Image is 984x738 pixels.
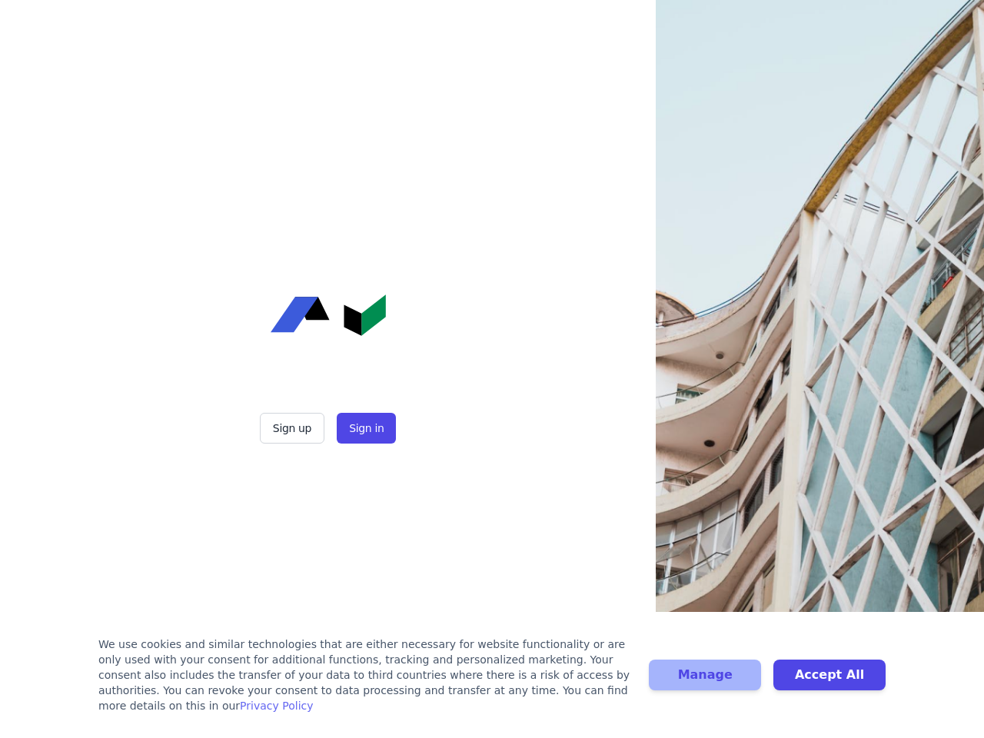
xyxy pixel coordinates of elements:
img: Concular [271,294,386,336]
button: Sign in [337,413,396,444]
a: Privacy Policy [240,700,313,712]
button: Accept All [773,660,886,690]
button: Manage [649,660,761,690]
button: Sign up [260,413,324,444]
div: We use cookies and similar technologies that are either necessary for website functionality or ar... [98,637,630,713]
